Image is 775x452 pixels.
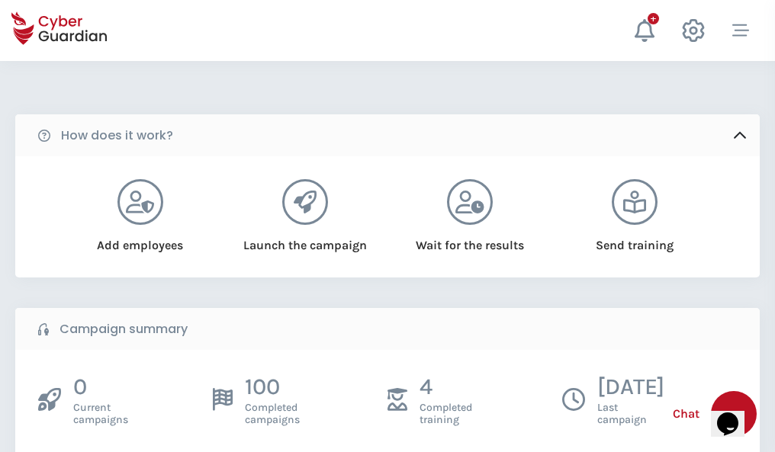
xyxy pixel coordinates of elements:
[407,225,533,255] div: Wait for the results
[648,13,659,24] div: +
[245,402,300,426] span: Completed campaigns
[597,402,664,426] span: Last campaign
[711,391,760,437] iframe: chat widget
[73,373,128,402] p: 0
[77,225,203,255] div: Add employees
[73,402,128,426] span: Current campaigns
[420,402,472,426] span: Completed training
[420,373,472,402] p: 4
[59,320,188,338] b: Campaign summary
[597,373,664,402] p: [DATE]
[245,373,300,402] p: 100
[673,405,699,423] span: Chat
[61,127,173,145] b: How does it work?
[242,225,368,255] div: Launch the campaign
[572,225,698,255] div: Send training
